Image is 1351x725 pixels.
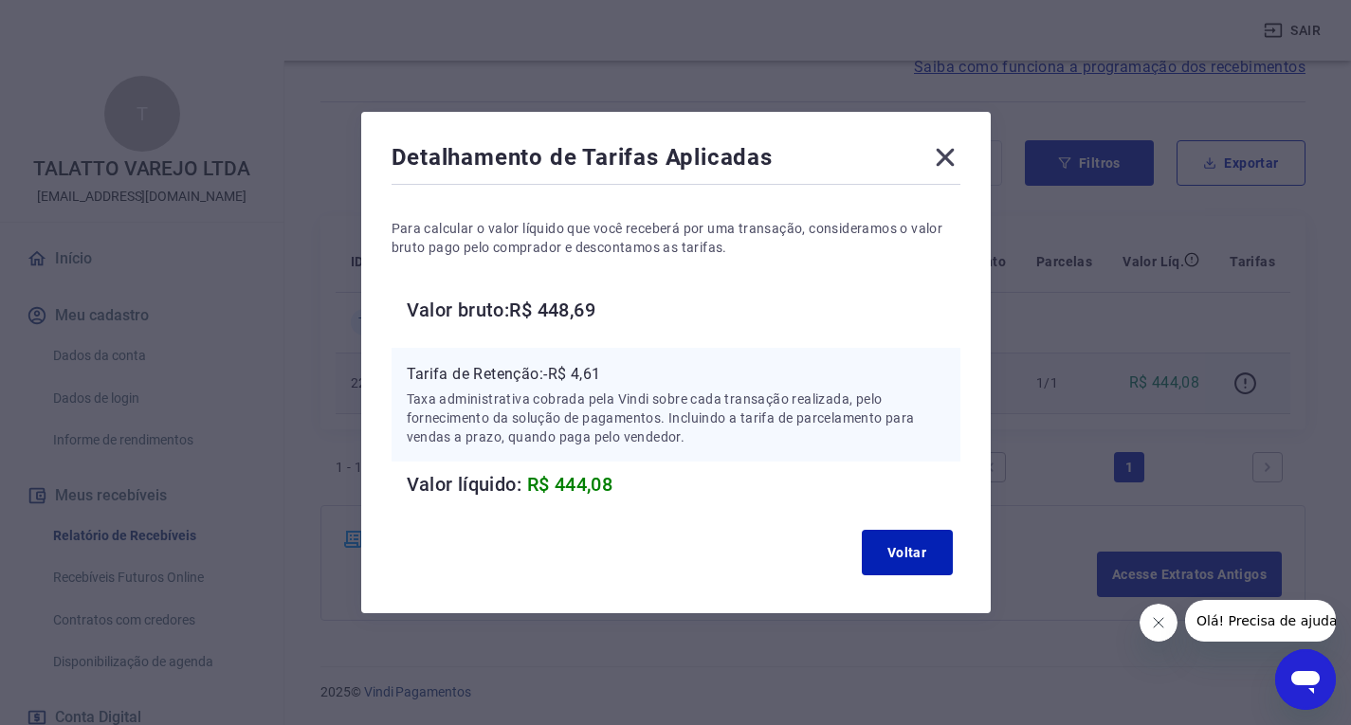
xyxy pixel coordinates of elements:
iframe: Fechar mensagem [1140,604,1178,642]
h6: Valor bruto: R$ 448,69 [407,295,960,325]
p: Taxa administrativa cobrada pela Vindi sobre cada transação realizada, pelo fornecimento da soluç... [407,390,945,446]
iframe: Botão para abrir a janela de mensagens [1275,649,1336,710]
iframe: Mensagem da empresa [1185,600,1336,642]
p: Tarifa de Retenção: -R$ 4,61 [407,363,945,386]
span: R$ 444,08 [527,473,613,496]
button: Voltar [862,530,953,575]
h6: Valor líquido: [407,469,960,499]
p: Para calcular o valor líquido que você receberá por uma transação, consideramos o valor bruto pag... [392,219,960,257]
span: Olá! Precisa de ajuda? [11,13,159,28]
div: Detalhamento de Tarifas Aplicadas [392,142,960,180]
